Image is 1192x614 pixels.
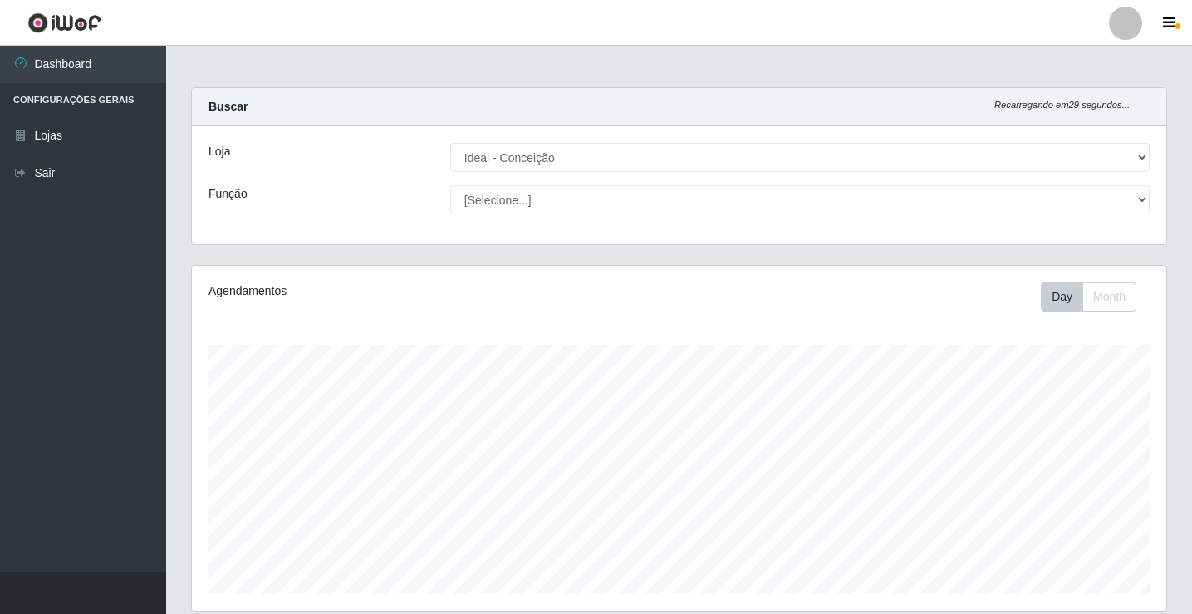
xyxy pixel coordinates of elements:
[208,282,586,300] div: Agendamentos
[208,100,248,113] strong: Buscar
[1041,282,1136,312] div: First group
[994,100,1130,110] i: Recarregando em 29 segundos...
[208,185,248,203] label: Função
[1082,282,1136,312] button: Month
[208,143,230,160] label: Loja
[27,12,101,33] img: CoreUI Logo
[1041,282,1150,312] div: Toolbar with button groups
[1041,282,1083,312] button: Day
